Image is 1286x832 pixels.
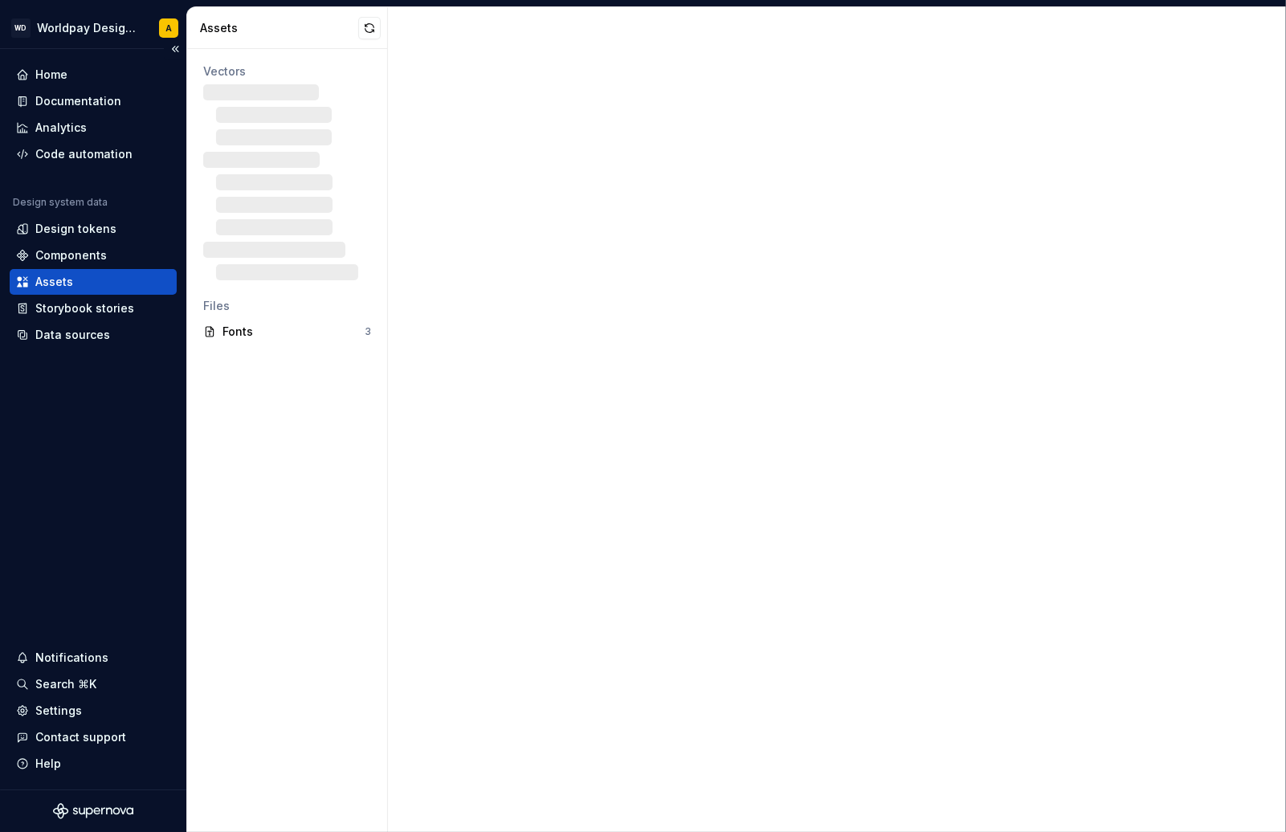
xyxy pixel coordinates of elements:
a: Settings [10,698,177,724]
svg: Supernova Logo [53,803,133,819]
div: Files [203,298,371,314]
div: Assets [200,20,358,36]
div: Worldpay Design System [37,20,140,36]
a: Code automation [10,141,177,167]
div: Fonts [222,324,365,340]
button: Notifications [10,645,177,671]
div: Assets [35,274,73,290]
a: Home [10,62,177,88]
div: Components [35,247,107,263]
button: Help [10,751,177,777]
div: Search ⌘K [35,676,96,692]
div: A [165,22,172,35]
a: Design tokens [10,216,177,242]
div: Home [35,67,67,83]
a: Analytics [10,115,177,141]
div: Code automation [35,146,133,162]
button: Collapse sidebar [164,38,186,60]
a: Documentation [10,88,177,114]
button: Search ⌘K [10,671,177,697]
div: Notifications [35,650,108,666]
button: WDWorldpay Design SystemA [3,10,183,45]
a: Fonts3 [197,319,378,345]
div: Help [35,756,61,772]
div: Storybook stories [35,300,134,316]
button: Contact support [10,724,177,750]
div: WD [11,18,31,38]
div: Design system data [13,196,108,209]
div: 3 [365,325,371,338]
div: Documentation [35,93,121,109]
a: Storybook stories [10,296,177,321]
div: Settings [35,703,82,719]
a: Components [10,243,177,268]
a: Data sources [10,322,177,348]
div: Contact support [35,729,126,745]
div: Data sources [35,327,110,343]
div: Vectors [203,63,371,80]
div: Design tokens [35,221,116,237]
div: Analytics [35,120,87,136]
a: Assets [10,269,177,295]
